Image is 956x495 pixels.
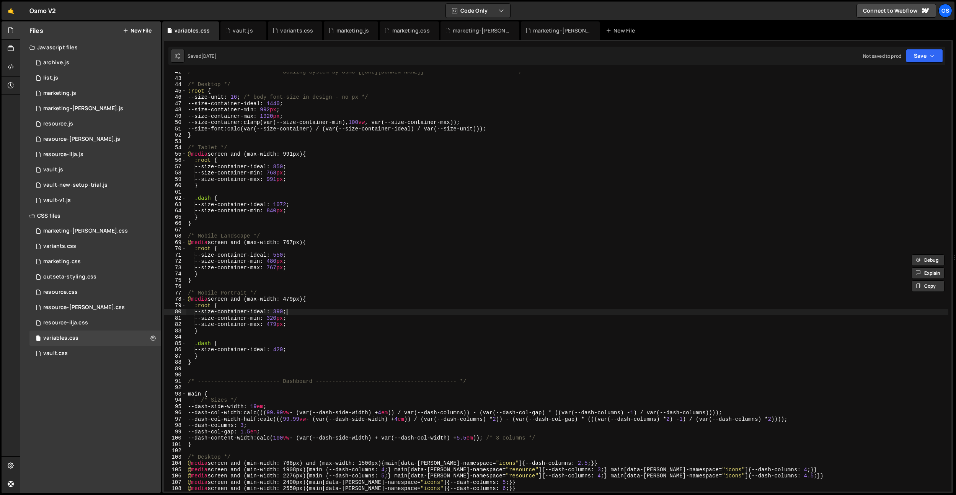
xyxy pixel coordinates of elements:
div: variants.css [43,243,76,250]
div: marketing.js [43,90,76,97]
div: 100 [164,435,186,441]
div: 93 [164,391,186,397]
div: 49 [164,113,186,120]
button: Save [906,49,943,63]
div: 73 [164,265,186,271]
div: 92 [164,384,186,391]
div: 16596/45151.js [29,70,161,86]
div: list.js [43,75,58,81]
div: 51 [164,126,186,132]
a: Connect to Webflow [856,4,936,18]
div: 105 [164,467,186,473]
div: [DATE] [201,53,217,59]
div: 70 [164,246,186,252]
div: 101 [164,441,186,448]
div: 64 [164,208,186,214]
div: 75 [164,277,186,284]
div: 42 [164,69,186,75]
div: 16596/45511.css [29,239,161,254]
div: 16596/45153.css [29,346,161,361]
div: 16596/46195.js [29,147,161,162]
button: Explain [912,267,945,279]
div: 90 [164,372,186,378]
div: resource-[PERSON_NAME].js [43,136,120,143]
div: marketing.js [336,27,369,34]
button: New File [123,28,152,34]
div: 16596/45422.js [29,86,161,101]
div: 16596/46199.css [29,285,161,300]
div: 108 [164,485,186,492]
div: 16596/46196.css [29,300,161,315]
div: 84 [164,334,186,340]
div: 87 [164,353,186,360]
div: 44 [164,81,186,88]
div: 71 [164,252,186,259]
div: 45 [164,88,186,94]
h2: Files [29,26,43,35]
div: 102 [164,448,186,454]
div: 16596/45132.js [29,193,161,208]
div: 55 [164,151,186,158]
div: 97 [164,416,186,423]
div: 59 [164,176,186,183]
div: marketing-[PERSON_NAME].js [43,105,123,112]
div: 106 [164,473,186,479]
a: Os [938,4,952,18]
div: 16596/46183.js [29,116,161,132]
div: 56 [164,157,186,164]
div: marketing-[PERSON_NAME].js [533,27,591,34]
button: Code Only [446,4,510,18]
div: 16596/45133.js [29,162,161,177]
div: 98 [164,422,186,429]
div: 66 [164,220,186,227]
div: resource.css [43,289,78,296]
div: 74 [164,271,186,277]
div: archive.js [43,59,69,66]
div: 104 [164,460,186,467]
div: 16596/46198.css [29,315,161,331]
div: marketing-[PERSON_NAME].css [453,27,510,34]
div: 69 [164,239,186,246]
div: 103 [164,454,186,461]
div: 77 [164,290,186,296]
div: 63 [164,202,186,208]
div: vault.js [233,27,253,34]
button: Copy [912,280,945,292]
div: vault.js [43,166,63,173]
div: 16596/45154.css [29,331,161,346]
div: 62 [164,195,186,202]
div: 46 [164,94,186,101]
div: vault-new-setup-trial.js [43,182,108,189]
div: 80 [164,309,186,315]
div: 57 [164,164,186,170]
div: resource-ilja.css [43,319,88,326]
div: 83 [164,328,186,334]
div: 58 [164,170,186,176]
div: marketing.css [392,27,430,34]
div: 96 [164,410,186,416]
div: 82 [164,321,186,328]
div: 54 [164,145,186,151]
div: Osmo V2 [29,6,56,15]
div: Javascript files [20,40,161,55]
div: 16596/46284.css [29,223,161,239]
div: resource.js [43,120,73,127]
div: 78 [164,296,186,303]
div: 107 [164,479,186,486]
div: CSS files [20,208,161,223]
div: marketing-[PERSON_NAME].css [43,228,128,234]
div: 72 [164,258,186,265]
button: Debug [912,254,945,266]
div: resource-[PERSON_NAME].css [43,304,125,311]
div: 68 [164,233,186,239]
div: 67 [164,227,186,233]
div: 61 [164,189,186,195]
div: 85 [164,340,186,347]
div: Not saved to prod [863,53,901,59]
div: 65 [164,214,186,221]
div: 95 [164,404,186,410]
div: resource-ilja.js [43,151,83,158]
div: variables.css [43,335,78,342]
div: 48 [164,107,186,113]
div: 16596/45152.js [29,177,161,193]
